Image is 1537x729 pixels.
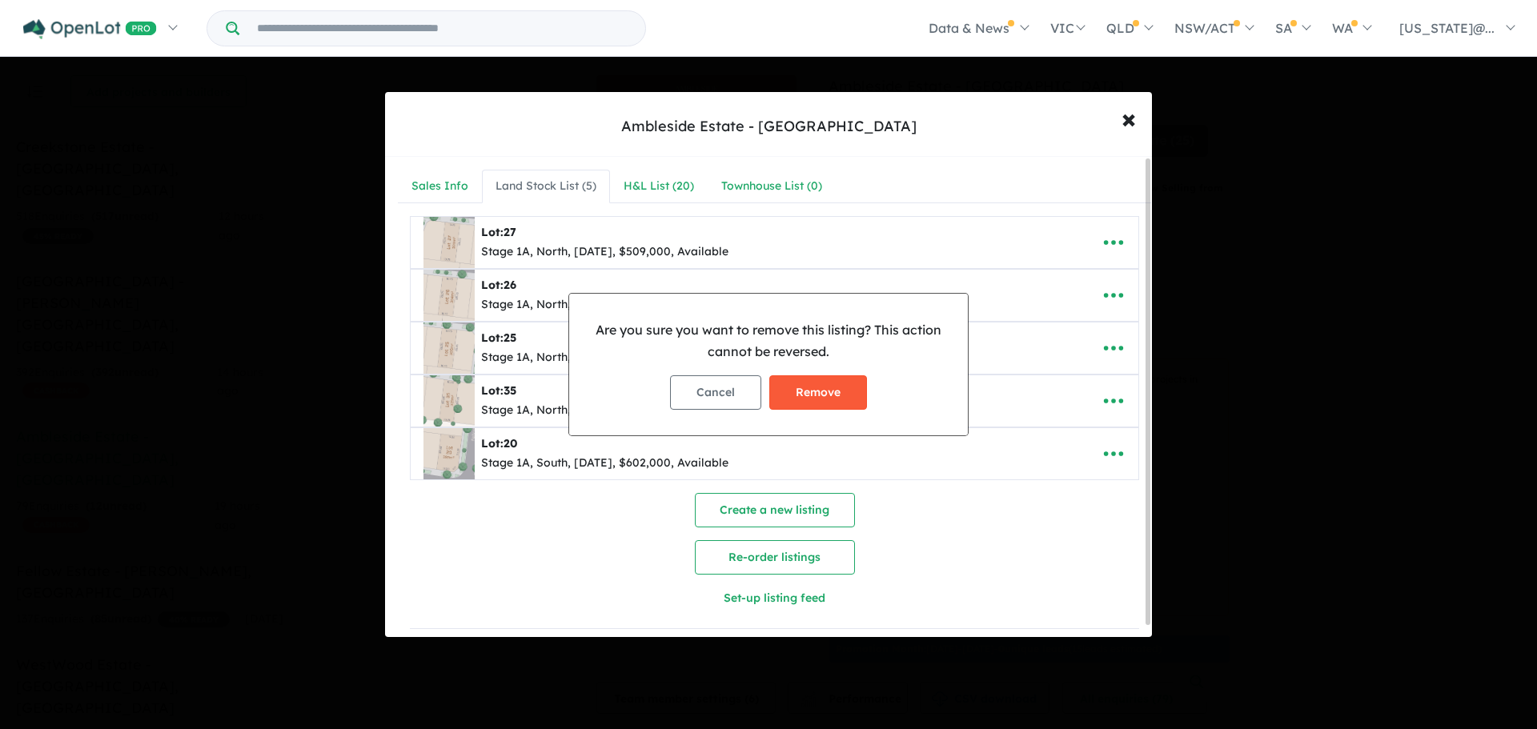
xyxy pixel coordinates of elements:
[23,19,157,39] img: Openlot PRO Logo White
[670,375,761,410] button: Cancel
[243,11,642,46] input: Try estate name, suburb, builder or developer
[582,319,955,362] p: Are you sure you want to remove this listing? This action cannot be reversed.
[1399,20,1495,36] span: [US_STATE]@...
[769,375,867,410] button: Remove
